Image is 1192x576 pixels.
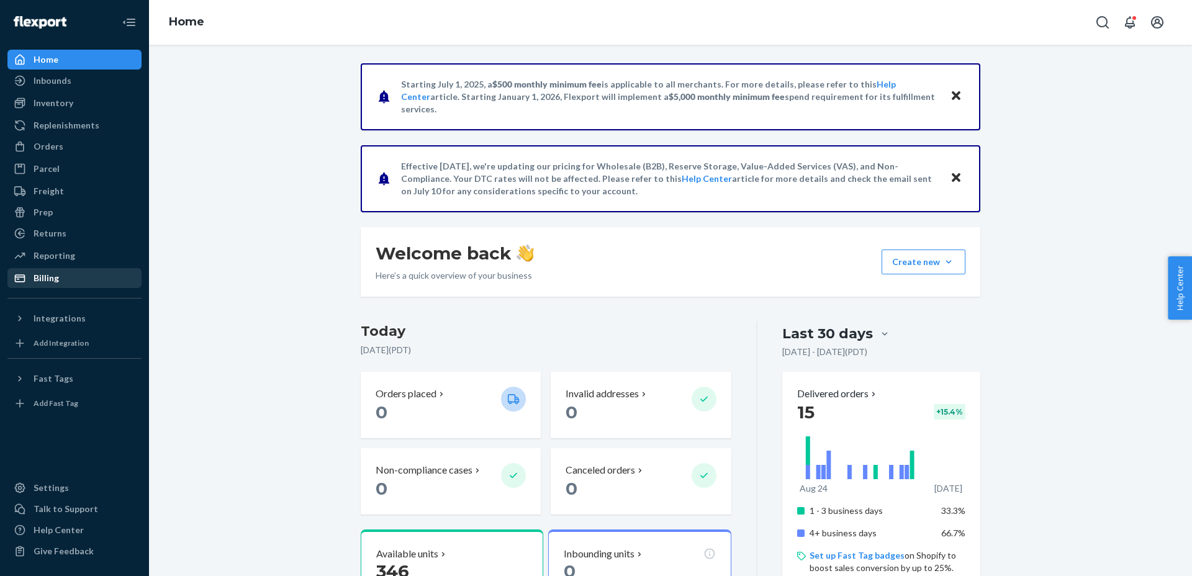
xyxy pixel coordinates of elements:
[7,478,142,498] a: Settings
[934,404,965,420] div: + 15.4 %
[7,50,142,70] a: Home
[34,398,78,408] div: Add Fast Tag
[669,91,785,102] span: $5,000 monthly minimum fee
[564,547,634,561] p: Inbounding units
[34,545,94,557] div: Give Feedback
[117,10,142,35] button: Close Navigation
[7,333,142,353] a: Add Integration
[401,160,938,197] p: Effective [DATE], we're updating our pricing for Wholesale (B2B), Reserve Storage, Value-Added Se...
[566,402,577,423] span: 0
[566,387,639,401] p: Invalid addresses
[376,269,534,282] p: Here’s a quick overview of your business
[517,245,534,262] img: hand-wave emoji
[7,394,142,413] a: Add Fast Tag
[782,346,867,358] p: [DATE] - [DATE] ( PDT )
[376,463,472,477] p: Non-compliance cases
[941,505,965,516] span: 33.3%
[34,163,60,175] div: Parcel
[1168,256,1192,320] button: Help Center
[1117,10,1142,35] button: Open notifications
[361,372,541,438] button: Orders placed 0
[34,372,73,385] div: Fast Tags
[361,448,541,515] button: Non-compliance cases 0
[948,169,964,187] button: Close
[492,79,602,89] span: $500 monthly minimum fee
[7,93,142,113] a: Inventory
[361,344,731,356] p: [DATE] ( PDT )
[800,482,828,495] p: Aug 24
[376,387,436,401] p: Orders placed
[797,402,815,423] span: 15
[401,78,938,115] p: Starting July 1, 2025, a is applicable to all merchants. For more details, please refer to this a...
[7,159,142,179] a: Parcel
[34,119,99,132] div: Replenishments
[7,541,142,561] button: Give Feedback
[34,185,64,197] div: Freight
[7,115,142,135] a: Replenishments
[34,312,86,325] div: Integrations
[34,272,59,284] div: Billing
[782,324,873,343] div: Last 30 days
[7,202,142,222] a: Prep
[34,524,84,536] div: Help Center
[169,15,204,29] a: Home
[34,338,89,348] div: Add Integration
[376,478,387,499] span: 0
[934,482,962,495] p: [DATE]
[566,478,577,499] span: 0
[7,71,142,91] a: Inbounds
[948,88,964,106] button: Close
[810,549,965,574] p: on Shopify to boost sales conversion by up to 25%.
[34,74,71,87] div: Inbounds
[159,4,214,40] ol: breadcrumbs
[34,206,53,218] div: Prep
[7,369,142,389] button: Fast Tags
[34,227,66,240] div: Returns
[361,322,731,341] h3: Today
[376,242,534,264] h1: Welcome back
[566,463,635,477] p: Canceled orders
[7,181,142,201] a: Freight
[34,503,98,515] div: Talk to Support
[34,97,73,109] div: Inventory
[34,250,75,262] div: Reporting
[551,448,731,515] button: Canceled orders 0
[376,402,387,423] span: 0
[34,53,58,66] div: Home
[7,137,142,156] a: Orders
[682,173,732,184] a: Help Center
[34,140,63,153] div: Orders
[797,387,878,401] button: Delivered orders
[1090,10,1115,35] button: Open Search Box
[7,268,142,288] a: Billing
[551,372,731,438] button: Invalid addresses 0
[7,246,142,266] a: Reporting
[810,527,932,539] p: 4+ business days
[882,250,965,274] button: Create new
[810,550,905,560] a: Set up Fast Tag badges
[7,520,142,540] a: Help Center
[7,308,142,328] button: Integrations
[34,482,69,494] div: Settings
[1145,10,1170,35] button: Open account menu
[7,223,142,243] a: Returns
[14,16,66,29] img: Flexport logo
[7,499,142,519] a: Talk to Support
[810,505,932,517] p: 1 - 3 business days
[376,547,438,561] p: Available units
[941,528,965,538] span: 66.7%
